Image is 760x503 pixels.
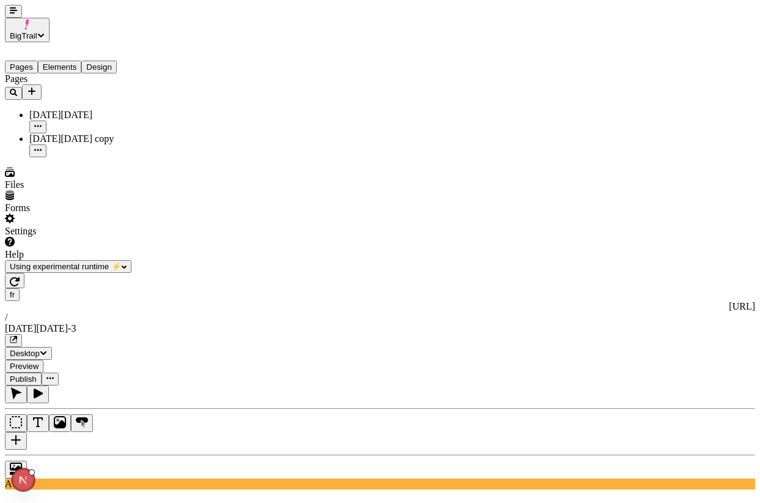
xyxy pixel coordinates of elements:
div: [URL] [5,301,755,312]
div: [DATE][DATE]-3 [5,323,755,334]
button: Design [81,61,117,73]
span: fr [10,290,15,299]
button: Publish [5,373,42,386]
div: Forms [5,203,152,214]
span: Desktop [10,349,40,358]
div: Files [5,179,152,190]
div: [DATE][DATE] [29,110,152,121]
div: [DATE][DATE] copy [29,133,152,144]
div: Help [5,249,152,260]
span: BigTrail [10,31,37,40]
div: / [5,312,755,323]
span: Publish [10,374,37,384]
p: Cookie Test Route [5,10,179,21]
div: Pages [5,73,152,84]
button: Elements [38,61,82,73]
button: Preview [5,360,43,373]
div: Settings [5,226,152,237]
button: Add new [22,84,42,100]
button: Desktop [5,347,52,360]
span: Preview [10,362,39,371]
button: Open locale picker [5,288,20,301]
button: Pages [5,61,38,73]
span: Using experimental runtime ⚡️ [10,262,122,271]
